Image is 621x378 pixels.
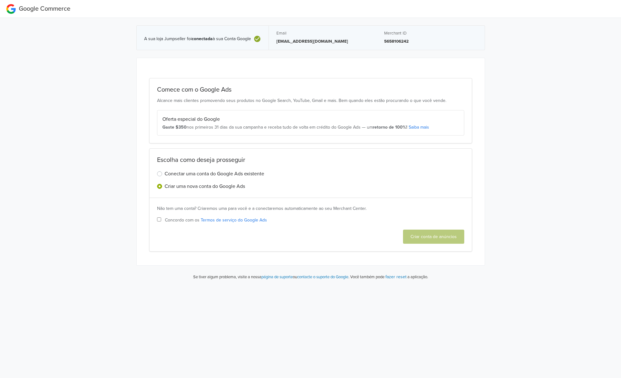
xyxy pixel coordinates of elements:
button: fazer reset [385,273,406,280]
div: nos primeiros 31 dias da sua campanha e receba tudo de volta em crédito do Google Ads — um [162,124,459,130]
strong: Gaste [162,125,174,130]
a: Saiba mais [409,125,429,130]
div: Não tem uma conta? Criaremos uma para você e a conectaremos automaticamente ao seu Merchant Center. [157,205,464,212]
a: página de suporte [261,274,293,280]
p: Se tiver algum problema, visite a nossa ou . [193,274,349,280]
span: Google Commerce [19,5,70,13]
a: Termos de serviço do Google Ads [201,217,267,223]
span: A sua loja Jumpseller foi à sua Conta Google [144,36,251,42]
strong: retorno de 100%! [373,125,407,130]
h5: Email [276,31,369,36]
h5: Merchant ID [384,31,477,36]
div: Oferta especial do Google [162,115,459,123]
p: Alcance mais clientes promovendo seus produtos no Google Search, YouTube, Gmail e mais. Bem quand... [157,97,464,104]
a: contacte o suporte do Google [297,274,348,280]
p: 5658106242 [384,38,477,45]
strong: $350 [176,125,187,130]
label: Criar uma nova conta do Google Ads [165,183,245,190]
input: Concordo com os Termos de serviço do Google Ads [157,217,161,221]
p: Você também pode a aplicação. [349,273,428,280]
label: Conectar uma conta do Google Ads existente [165,170,264,178]
p: [EMAIL_ADDRESS][DOMAIN_NAME] [276,38,369,45]
span: Concordo com os [165,217,267,223]
h2: Escolha como deseja prosseguir [157,156,464,164]
b: conectada [192,36,213,41]
h2: Comece com o Google Ads [157,86,464,93]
